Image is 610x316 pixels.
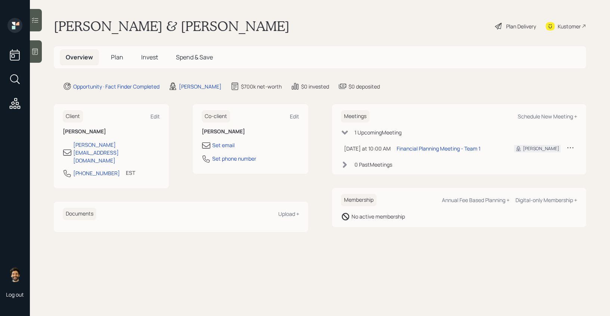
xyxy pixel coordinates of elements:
[54,18,289,34] h1: [PERSON_NAME] & [PERSON_NAME]
[202,110,230,123] h6: Co-client
[344,145,391,152] div: [DATE] at 10:00 AM
[515,196,577,204] div: Digital-only Membership +
[151,113,160,120] div: Edit
[352,213,405,220] div: No active membership
[63,110,83,123] h6: Client
[212,155,256,162] div: Set phone number
[397,145,480,152] div: Financial Planning Meeting - Team 1
[341,110,369,123] h6: Meetings
[63,208,96,220] h6: Documents
[354,128,402,136] div: 1 Upcoming Meeting
[278,210,299,217] div: Upload +
[301,83,329,90] div: $0 invested
[66,53,93,61] span: Overview
[212,141,235,149] div: Set email
[523,145,559,152] div: [PERSON_NAME]
[202,128,299,135] h6: [PERSON_NAME]
[73,141,160,164] div: [PERSON_NAME][EMAIL_ADDRESS][DOMAIN_NAME]
[241,83,282,90] div: $700k net-worth
[126,169,135,177] div: EST
[506,22,536,30] div: Plan Delivery
[63,128,160,135] h6: [PERSON_NAME]
[179,83,222,90] div: [PERSON_NAME]
[7,267,22,282] img: eric-schwartz-headshot.png
[558,22,581,30] div: Kustomer
[111,53,123,61] span: Plan
[349,83,380,90] div: $0 deposited
[290,113,299,120] div: Edit
[354,161,392,168] div: 0 Past Meeting s
[176,53,213,61] span: Spend & Save
[73,169,120,177] div: [PHONE_NUMBER]
[141,53,158,61] span: Invest
[442,196,510,204] div: Annual Fee Based Planning +
[73,83,160,90] div: Opportunity · Fact Finder Completed
[6,291,24,298] div: Log out
[341,194,377,206] h6: Membership
[518,113,577,120] div: Schedule New Meeting +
